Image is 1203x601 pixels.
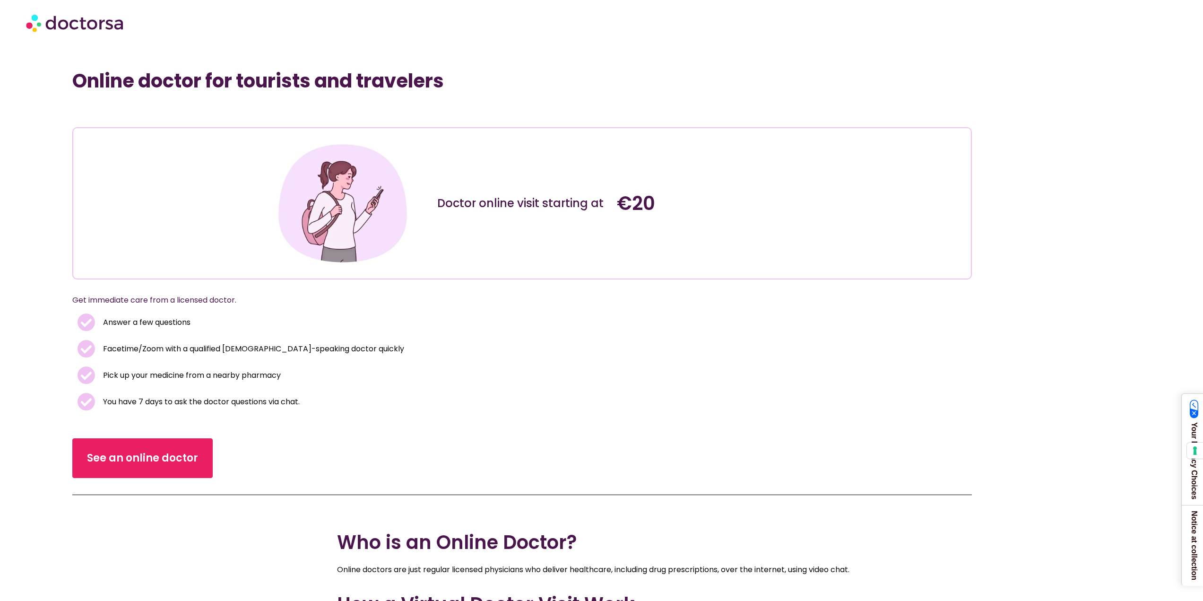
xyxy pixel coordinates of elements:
[101,369,281,382] span: Pick up your medicine from a nearby pharmacy
[72,438,213,478] a: See an online doctor
[101,395,300,409] span: You have 7 days to ask the doctor questions via chat.
[337,563,866,576] p: Online doctors are just regular licensed physicians who deliver healthcare, including drug prescr...
[87,451,198,466] span: See an online doctor
[72,294,950,307] p: Get immediate care from a licensed doctor.
[258,106,399,118] iframe: Customer reviews powered by Trustpilot
[72,70,972,92] h1: Online doctor for tourists and travelers
[275,135,411,271] img: Illustration depicting a young woman in a casual outfit, engaged with her smartphone. She has a p...
[1187,443,1203,459] button: Your consent preferences for tracking technologies
[337,531,866,554] h2: Who is an Online Doctor?
[101,342,404,356] span: Facetime/Zoom with a qualified [DEMOGRAPHIC_DATA]-speaking doctor quickly
[101,316,190,329] span: Answer a few questions
[617,192,787,215] h4: €20
[437,196,607,211] div: Doctor online visit starting at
